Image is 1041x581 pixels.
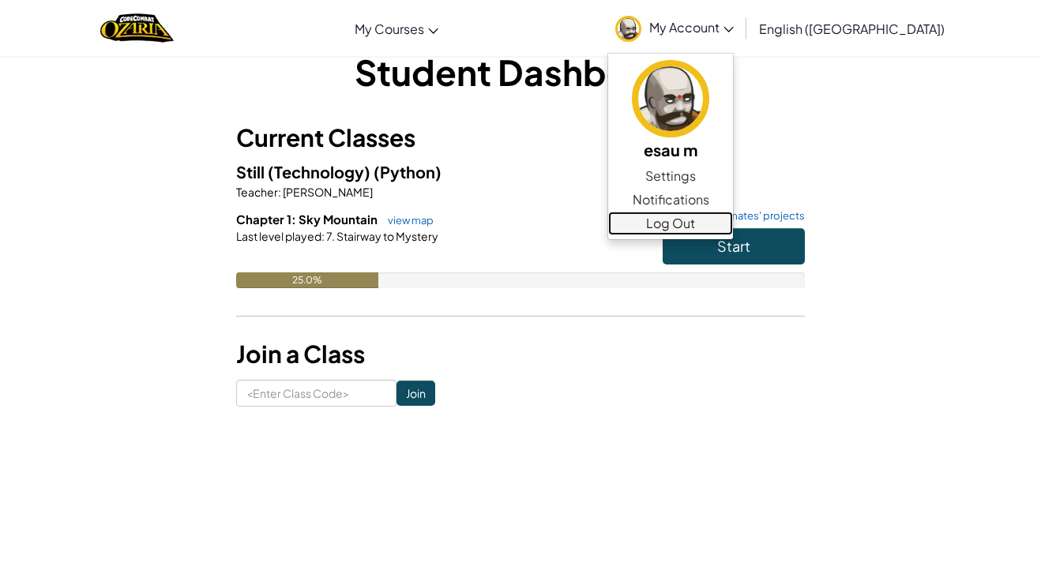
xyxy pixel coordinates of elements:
a: view map [380,214,434,227]
a: Notifications [608,188,733,212]
input: <Enter Class Code> [236,380,396,407]
span: (Python) [374,162,442,182]
span: English ([GEOGRAPHIC_DATA]) [759,21,945,37]
button: Start [663,228,805,264]
a: Settings [608,164,733,188]
a: esau m [608,58,733,164]
img: avatar [632,60,709,137]
span: : [278,185,281,199]
span: 7. [325,229,335,243]
a: English ([GEOGRAPHIC_DATA]) [751,7,953,50]
h3: Join a Class [236,336,805,372]
span: Notifications [633,190,709,209]
span: Still (Technology) [236,162,374,182]
span: Start [717,237,750,255]
a: My Courses [347,7,446,50]
span: : [321,229,325,243]
span: [PERSON_NAME] [281,185,373,199]
span: Chapter 1: Sky Mountain [236,212,380,227]
input: Join [396,380,435,406]
a: Ozaria by CodeCombat logo [100,12,174,44]
img: avatar [615,16,641,42]
span: Teacher [236,185,278,199]
h5: esau m [624,137,717,162]
span: Stairway to Mystery [335,229,438,243]
span: My Courses [355,21,424,37]
img: Home [100,12,174,44]
a: Log Out [608,212,733,235]
h1: Student Dashboard [236,47,805,96]
h3: Current Classes [236,120,805,156]
a: My Account [607,3,742,53]
span: My Account [649,19,734,36]
div: 25.0% [236,272,378,288]
span: Last level played [236,229,321,243]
